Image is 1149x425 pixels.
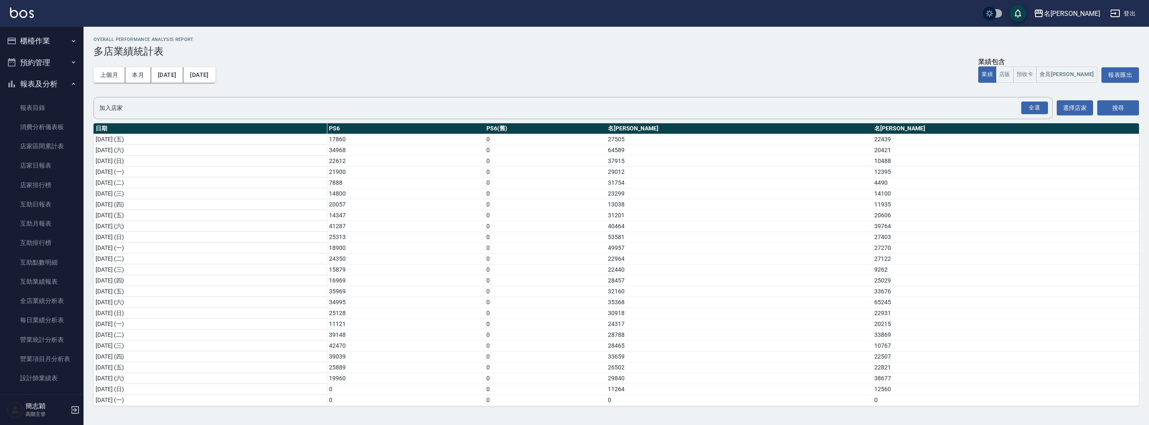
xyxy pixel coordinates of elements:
td: 0 [484,297,605,308]
td: 27505 [606,134,873,145]
p: 高階主管 [25,410,68,418]
div: 業績包含 [978,58,1097,66]
td: 0 [606,405,873,416]
button: 會員[PERSON_NAME] [1036,66,1098,83]
td: 26502 [606,362,873,373]
td: [DATE] (四) [94,275,327,286]
td: 0 [872,394,1139,405]
td: 0 [484,329,605,340]
td: 22507 [872,351,1139,362]
button: 報表匯出 [1101,67,1139,83]
td: 14347 [327,210,484,221]
td: 37915 [606,155,873,166]
td: 19960 [327,373,484,384]
td: [DATE] (二) [94,329,327,340]
td: [DATE] (六) [94,297,327,308]
td: [DATE] (二) [94,177,327,188]
td: 12395 [872,166,1139,177]
td: 24317 [606,318,873,329]
a: 店家排行榜 [3,176,80,195]
td: 7888 [327,177,484,188]
a: 店家日報表 [3,156,80,175]
a: 店家區間累計表 [3,137,80,156]
td: 0 [327,384,484,394]
td: 18900 [327,242,484,253]
td: [DATE] (六) [94,145,327,155]
td: 39148 [327,329,484,340]
td: 14800 [327,188,484,199]
td: 0 [872,405,1139,416]
td: 65245 [872,297,1139,308]
td: 0 [484,232,605,242]
td: 0 [327,394,484,405]
td: [DATE] (五) [94,134,327,145]
td: 0 [484,351,605,362]
button: 報表及分析 [3,73,80,95]
td: 0 [484,166,605,177]
button: 預收卡 [1013,66,1037,83]
a: 營業統計分析表 [3,330,80,349]
button: 上個月 [94,67,125,83]
td: 0 [484,210,605,221]
td: 33676 [872,286,1139,297]
th: 名[PERSON_NAME] [606,123,873,134]
td: 0 [484,177,605,188]
td: [DATE] (五) [94,286,327,297]
td: 22821 [872,362,1139,373]
td: 64589 [606,145,873,155]
td: [DATE] (一) [94,166,327,177]
button: Open [1020,100,1050,116]
td: 31754 [606,177,873,188]
td: 25313 [327,232,484,242]
td: 0 [484,405,605,416]
div: 名[PERSON_NAME] [1044,8,1100,19]
img: Logo [10,8,34,18]
td: [DATE] (日) [94,155,327,166]
a: 全店業績分析表 [3,291,80,310]
td: [DATE] (六) [94,221,327,232]
td: 22440 [606,264,873,275]
th: PS6 [327,123,484,134]
td: [DATE] (日) [94,384,327,394]
a: 互助日報表 [3,195,80,214]
td: [DATE] (三) [94,264,327,275]
td: 17860 [327,134,484,145]
a: 報表匯出 [1101,70,1139,78]
a: 營業項目月分析表 [3,349,80,369]
td: 0 [484,286,605,297]
td: [DATE] (三) [94,188,327,199]
td: 28788 [606,329,873,340]
a: 消費分析儀表板 [3,117,80,137]
a: 設計師日報表 [3,388,80,407]
td: 24350 [327,253,484,264]
button: 業績 [978,66,996,83]
td: [DATE] (一) [94,394,327,405]
td: 0 [484,384,605,394]
button: [DATE] [183,67,215,83]
td: 29840 [606,373,873,384]
a: 每日業績分析表 [3,310,80,330]
td: [DATE] (一) [94,318,327,329]
a: 互助業績報表 [3,272,80,291]
td: 49957 [606,242,873,253]
td: 0 [484,394,605,405]
a: 設計師業績表 [3,369,80,388]
td: 15879 [327,264,484,275]
button: 店販 [996,66,1014,83]
td: 0 [484,145,605,155]
th: 名[PERSON_NAME] [872,123,1139,134]
a: 互助排行榜 [3,233,80,252]
td: 0 [484,275,605,286]
td: 10488 [872,155,1139,166]
td: 0 [484,308,605,318]
td: 21900 [327,166,484,177]
td: 53581 [606,232,873,242]
td: 28465 [606,340,873,351]
td: 0 [484,221,605,232]
td: 0 [484,134,605,145]
a: 報表目錄 [3,98,80,117]
th: 日期 [94,123,327,134]
td: 25128 [327,308,484,318]
td: 22931 [872,308,1139,318]
td: 9262 [872,264,1139,275]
